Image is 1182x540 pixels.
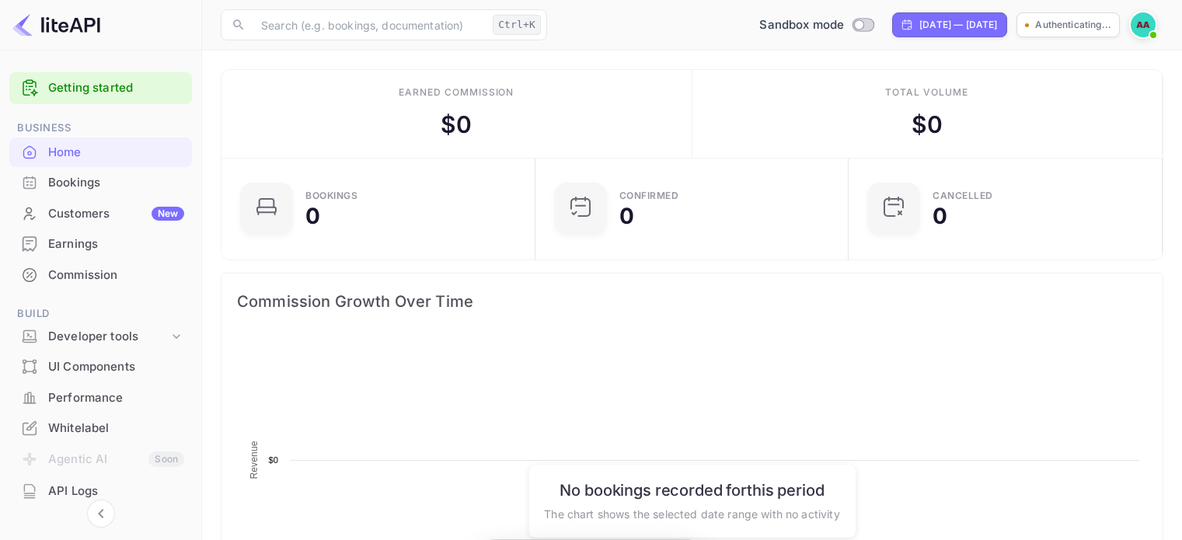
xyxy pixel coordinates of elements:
div: Commission [9,260,192,291]
div: Earnings [48,235,184,253]
a: API Logs [9,476,192,505]
div: Confirmed [619,191,679,200]
img: LiteAPI logo [12,12,100,37]
a: Home [9,138,192,166]
button: Collapse navigation [87,500,115,528]
a: Bookings [9,168,192,197]
img: Apurva Amin [1131,12,1156,37]
input: Search (e.g. bookings, documentation) [252,9,486,40]
div: Switch to Production mode [753,16,880,34]
span: Commission Growth Over Time [237,289,1147,314]
a: Performance [9,383,192,412]
div: CustomersNew [9,199,192,229]
p: Authenticating... [1035,18,1111,32]
div: Bookings [48,174,184,192]
div: Developer tools [9,323,192,350]
div: $ 0 [912,107,943,142]
div: Whitelabel [9,413,192,444]
text: $0 [268,455,278,465]
div: Total volume [885,85,968,99]
div: New [152,207,184,221]
div: 0 [305,205,320,227]
div: Performance [48,389,184,407]
div: UI Components [9,352,192,382]
div: Earned commission [399,85,514,99]
div: Getting started [9,72,192,104]
a: UI Components [9,352,192,381]
div: Commission [48,267,184,284]
span: Business [9,120,192,137]
a: Whitelabel [9,413,192,442]
text: Revenue [249,441,260,479]
a: CustomersNew [9,199,192,228]
div: Developer tools [48,328,169,346]
div: 0 [933,205,947,227]
a: Earnings [9,229,192,258]
div: API Logs [48,483,184,500]
div: $ 0 [441,107,472,142]
div: Whitelabel [48,420,184,437]
div: Performance [9,383,192,413]
div: UI Components [48,358,184,376]
div: CANCELLED [933,191,993,200]
div: Home [48,144,184,162]
span: Build [9,305,192,322]
div: Ctrl+K [493,15,541,35]
p: The chart shows the selected date range with no activity [544,505,839,521]
div: [DATE] — [DATE] [919,18,997,32]
div: Home [9,138,192,168]
a: Getting started [48,79,184,97]
div: Bookings [305,191,357,200]
div: Click to change the date range period [892,12,1007,37]
div: Earnings [9,229,192,260]
div: Bookings [9,168,192,198]
div: Customers [48,205,184,223]
a: Commission [9,260,192,289]
h6: No bookings recorded for this period [544,480,839,499]
div: 0 [619,205,634,227]
span: Sandbox mode [759,16,844,34]
div: API Logs [9,476,192,507]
